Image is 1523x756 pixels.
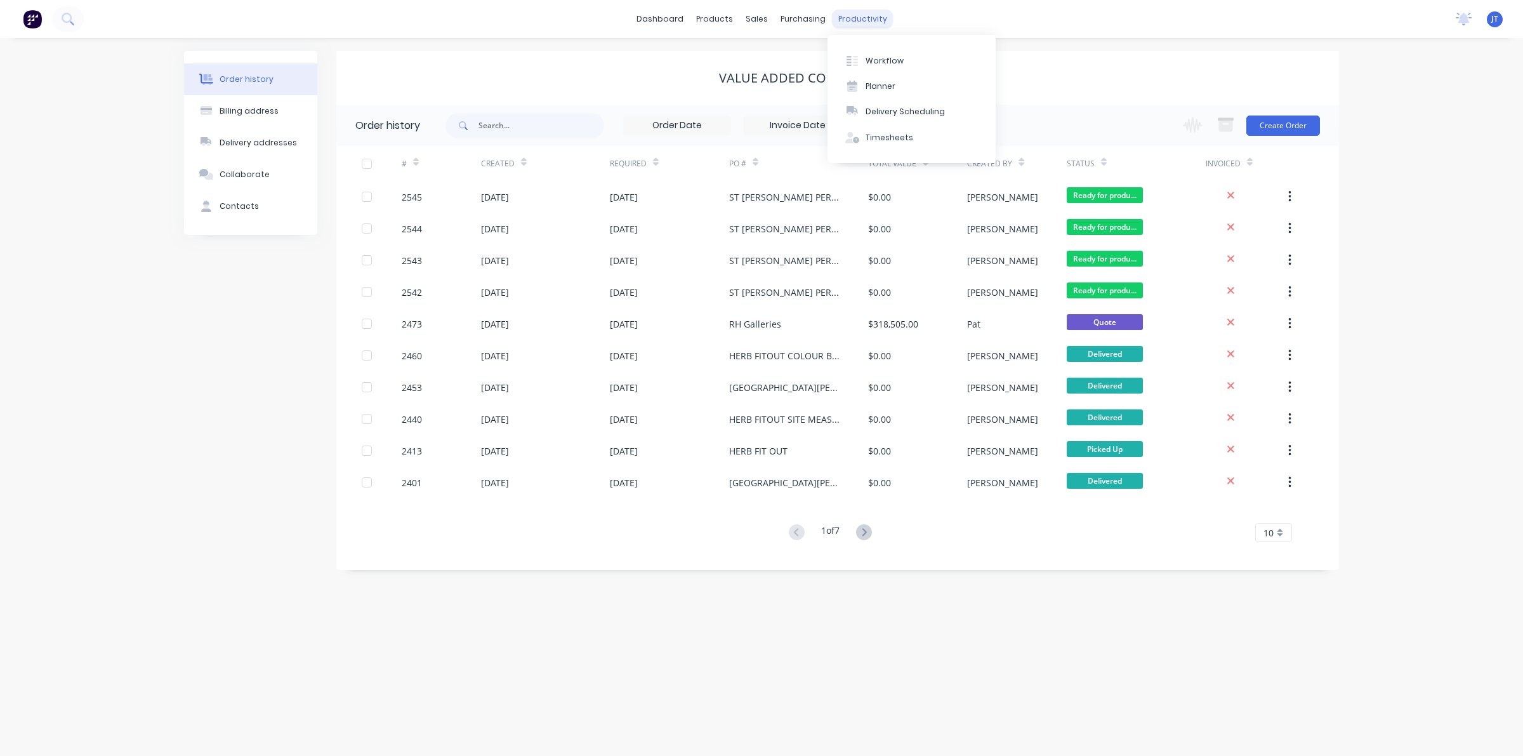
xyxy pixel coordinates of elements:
button: Create Order [1246,116,1320,136]
div: Value Added Construction Pty Ltd [719,70,956,86]
div: [DATE] [481,286,509,299]
button: Timesheets [827,125,996,150]
div: [DATE] [481,476,509,489]
div: Timesheets [866,132,913,143]
div: PO # [729,146,868,181]
div: HERB FITOUT SITE MEASURE [DATE] [729,413,843,426]
div: sales [739,10,774,29]
div: [DATE] [481,254,509,267]
div: Delivery addresses [220,137,297,149]
div: 2453 [402,381,422,394]
span: 10 [1263,526,1274,540]
div: $318,505.00 [868,317,918,331]
div: 1 of 7 [821,524,840,542]
div: ST [PERSON_NAME] PERFORMANCE & TRAINING DWG-300385-VAE-MW-01101 LVL1 RUN B [729,222,843,235]
span: Delivered [1067,378,1143,394]
div: [GEOGRAPHIC_DATA][PERSON_NAME] 300385-vae-mw-00101/00102 site measures [729,381,843,394]
div: Created [481,158,515,169]
div: ST [PERSON_NAME] PERFORMANCE & TRAINING DWG-300385-VAE-MW-01101 LVL1 RUN A [729,254,843,267]
div: 2401 [402,476,422,489]
div: $0.00 [868,349,891,362]
button: Delivery Scheduling [827,99,996,124]
div: [DATE] [481,222,509,235]
div: 2460 [402,349,422,362]
input: Search... [478,113,604,138]
div: $0.00 [868,413,891,426]
a: dashboard [630,10,690,29]
div: [DATE] [610,190,638,204]
button: Collaborate [184,159,317,190]
div: [DATE] [481,317,509,331]
div: Invoiced [1206,146,1285,181]
div: $0.00 [868,286,891,299]
div: [DATE] [481,413,509,426]
div: 2544 [402,222,422,235]
div: [PERSON_NAME] [967,381,1038,394]
div: Planner [866,81,895,92]
div: # [402,158,407,169]
div: 2542 [402,286,422,299]
div: [DATE] [481,349,509,362]
span: Ready for produ... [1067,251,1143,267]
div: [PERSON_NAME] [967,190,1038,204]
div: $0.00 [868,381,891,394]
div: [PERSON_NAME] [967,413,1038,426]
div: [DATE] [610,381,638,394]
div: 2545 [402,190,422,204]
span: Ready for produ... [1067,219,1143,235]
div: purchasing [774,10,832,29]
div: $0.00 [868,476,891,489]
div: $0.00 [868,444,891,458]
div: Required [610,158,647,169]
div: [PERSON_NAME] [967,476,1038,489]
div: productivity [832,10,893,29]
div: PO # [729,158,746,169]
div: [DATE] [481,381,509,394]
div: Required [610,146,729,181]
div: [DATE] [481,444,509,458]
div: HERB FITOUT COLOUR BOND VARY [729,349,843,362]
div: Status [1067,146,1206,181]
div: Contacts [220,201,259,212]
span: Delivered [1067,409,1143,425]
div: ST [PERSON_NAME] PERFORMANCE & TRAINING SITE MEASURES [DATE] [729,190,843,204]
div: 2413 [402,444,422,458]
img: Factory [23,10,42,29]
div: [DATE] [610,254,638,267]
span: Delivered [1067,473,1143,489]
span: JT [1491,13,1498,25]
div: [DATE] [610,476,638,489]
div: HERB FIT OUT [729,444,788,458]
div: [DATE] [610,222,638,235]
input: Invoice Date [744,116,851,135]
button: Planner [827,74,996,99]
div: $0.00 [868,190,891,204]
div: [DATE] [610,413,638,426]
span: Picked Up [1067,441,1143,457]
div: [PERSON_NAME] [967,254,1038,267]
div: 2473 [402,317,422,331]
div: [DATE] [481,190,509,204]
div: Order history [355,118,420,133]
div: products [690,10,739,29]
div: # [402,146,481,181]
div: Status [1067,158,1095,169]
button: Delivery addresses [184,127,317,159]
button: Workflow [827,48,996,73]
div: [DATE] [610,286,638,299]
div: [GEOGRAPHIC_DATA][PERSON_NAME] 300385-vae-mw-00152 sections [729,476,843,489]
div: $0.00 [868,254,891,267]
span: Delivered [1067,346,1143,362]
button: Billing address [184,95,317,127]
span: Quote [1067,314,1143,330]
div: Invoiced [1206,158,1241,169]
div: Workflow [866,55,904,67]
div: RH Galleries [729,317,781,331]
span: Ready for produ... [1067,187,1143,203]
div: Pat [967,317,980,331]
div: 2440 [402,413,422,426]
div: [PERSON_NAME] [967,222,1038,235]
button: Order history [184,63,317,95]
button: Contacts [184,190,317,222]
div: 2543 [402,254,422,267]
